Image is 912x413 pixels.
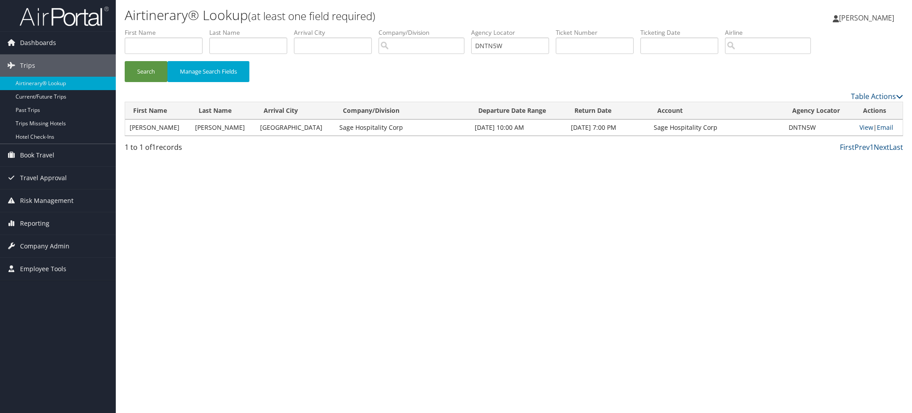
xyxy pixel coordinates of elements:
td: Sage Hospitality Corp [335,120,470,136]
td: DNTN5W [784,120,855,136]
span: 1 [152,142,156,152]
a: First [840,142,855,152]
img: airportal-logo.png [20,6,109,27]
th: Last Name: activate to sort column ascending [191,102,256,120]
span: Trips [20,54,35,77]
span: Risk Management [20,190,73,212]
td: [DATE] 7:00 PM [566,120,649,136]
label: Agency Locator [471,28,556,37]
th: Return Date: activate to sort column ascending [566,102,649,120]
h1: Airtinerary® Lookup [125,6,643,25]
a: View [859,123,873,132]
button: Manage Search Fields [167,61,249,82]
label: First Name [125,28,209,37]
td: Sage Hospitality Corp [649,120,784,136]
span: Dashboards [20,32,56,54]
td: [PERSON_NAME] [191,120,256,136]
div: 1 to 1 of records [125,142,309,157]
a: Next [874,142,889,152]
a: Last [889,142,903,152]
span: [PERSON_NAME] [839,13,894,23]
th: First Name: activate to sort column ascending [125,102,191,120]
th: Actions [855,102,903,120]
label: Ticketing Date [640,28,725,37]
span: Company Admin [20,235,69,257]
a: [PERSON_NAME] [833,4,903,31]
a: 1 [870,142,874,152]
td: [DATE] 10:00 AM [470,120,567,136]
label: Company/Division [379,28,471,37]
th: Departure Date Range: activate to sort column ascending [470,102,567,120]
span: Reporting [20,212,49,235]
th: Company/Division [335,102,470,120]
a: Prev [855,142,870,152]
label: Ticket Number [556,28,640,37]
th: Agency Locator: activate to sort column ascending [784,102,855,120]
label: Airline [725,28,818,37]
a: Table Actions [851,91,903,101]
span: Travel Approval [20,167,67,189]
td: [GEOGRAPHIC_DATA] [256,120,335,136]
a: Email [877,123,893,132]
th: Account: activate to sort column ascending [649,102,784,120]
th: Arrival City: activate to sort column ascending [256,102,335,120]
small: (at least one field required) [248,8,375,23]
td: | [855,120,903,136]
label: Last Name [209,28,294,37]
td: [PERSON_NAME] [125,120,191,136]
span: Employee Tools [20,258,66,280]
label: Arrival City [294,28,379,37]
button: Search [125,61,167,82]
span: Book Travel [20,144,54,166]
